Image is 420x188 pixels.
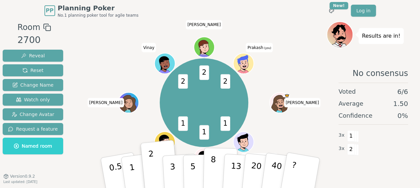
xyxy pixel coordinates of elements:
span: Click to change your name [186,20,223,29]
button: Click to change your avatar [234,54,253,73]
a: PPPlanning PokerNo.1 planning poker tool for agile teams [44,3,139,18]
span: 2 [220,74,230,89]
span: (you) [263,46,271,49]
span: Confidence [338,111,372,120]
span: Voted [338,87,356,96]
span: 3 x [338,132,344,139]
button: Reset [3,64,63,76]
span: Last updated: [DATE] [3,180,37,184]
span: 2 [178,74,188,89]
span: 6 / 6 [397,87,408,96]
button: Change Name [3,79,63,91]
button: Named room [3,138,63,154]
span: No.1 planning poker tool for agile teams [58,13,139,18]
span: Click to change your name [241,153,278,162]
span: Planning Poker [58,3,139,13]
span: Click to change your name [142,43,156,52]
span: 2 [199,66,209,80]
button: Reveal [3,50,63,62]
span: 2 [347,144,355,155]
span: Room [17,21,40,33]
span: Request a feature [8,126,58,132]
span: Change Avatar [12,111,54,118]
button: Request a feature [3,123,63,135]
span: Average [338,99,363,108]
div: New! [329,2,348,9]
a: Log in [351,5,376,17]
span: Watch only [16,96,50,103]
span: 1 [178,116,188,131]
span: 1 [347,130,355,142]
button: New! [325,5,337,17]
button: Watch only [3,94,63,106]
span: Named room [14,143,52,149]
p: Results are in! [362,31,400,41]
span: 0 % [397,111,408,120]
span: Reset [22,67,43,74]
span: Version 0.9.2 [10,174,35,179]
span: 1.50 [393,99,408,108]
p: 2 [148,149,156,185]
span: Click to change your name [88,98,124,107]
span: No consensus [353,68,408,79]
span: Staci is the host [284,93,289,98]
span: 3 x [338,145,344,152]
span: PP [46,7,53,15]
div: 2700 [17,33,51,47]
span: 1 [220,116,230,131]
span: Click to change your name [284,98,321,107]
span: 1 [199,125,209,140]
button: Change Avatar [3,108,63,120]
span: Reveal [21,52,45,59]
span: Click to change your name [246,43,273,52]
button: Version0.9.2 [3,174,35,179]
span: Change Name [12,82,53,88]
